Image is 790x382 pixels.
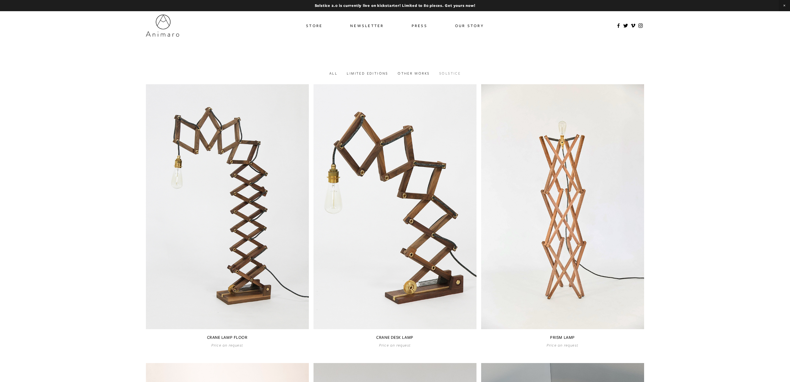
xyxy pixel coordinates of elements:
[455,21,484,30] a: Our Story
[439,71,461,76] a: Solstice
[398,71,430,76] a: Other works
[306,21,323,30] a: Store
[146,15,179,37] img: Animaro
[412,21,427,30] a: Press
[329,71,337,76] a: All
[347,71,388,76] a: Limited Editions
[350,21,384,30] a: Newsletter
